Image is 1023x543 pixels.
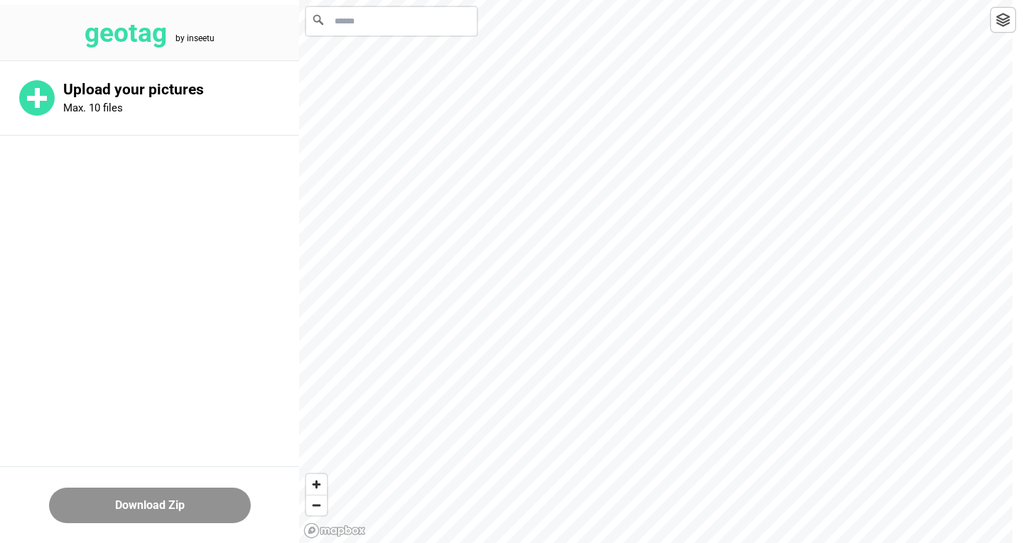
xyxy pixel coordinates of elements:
img: toggleLayer [996,13,1010,27]
button: Zoom in [306,474,327,495]
a: Mapbox logo [303,522,366,539]
p: Upload your pictures [63,81,299,99]
input: Search [306,7,477,35]
p: Max. 10 files [63,102,123,114]
tspan: by inseetu [175,33,215,43]
span: Zoom out [306,495,327,515]
tspan: geotag [85,18,167,48]
button: Download Zip [49,488,251,523]
button: Zoom out [306,495,327,515]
